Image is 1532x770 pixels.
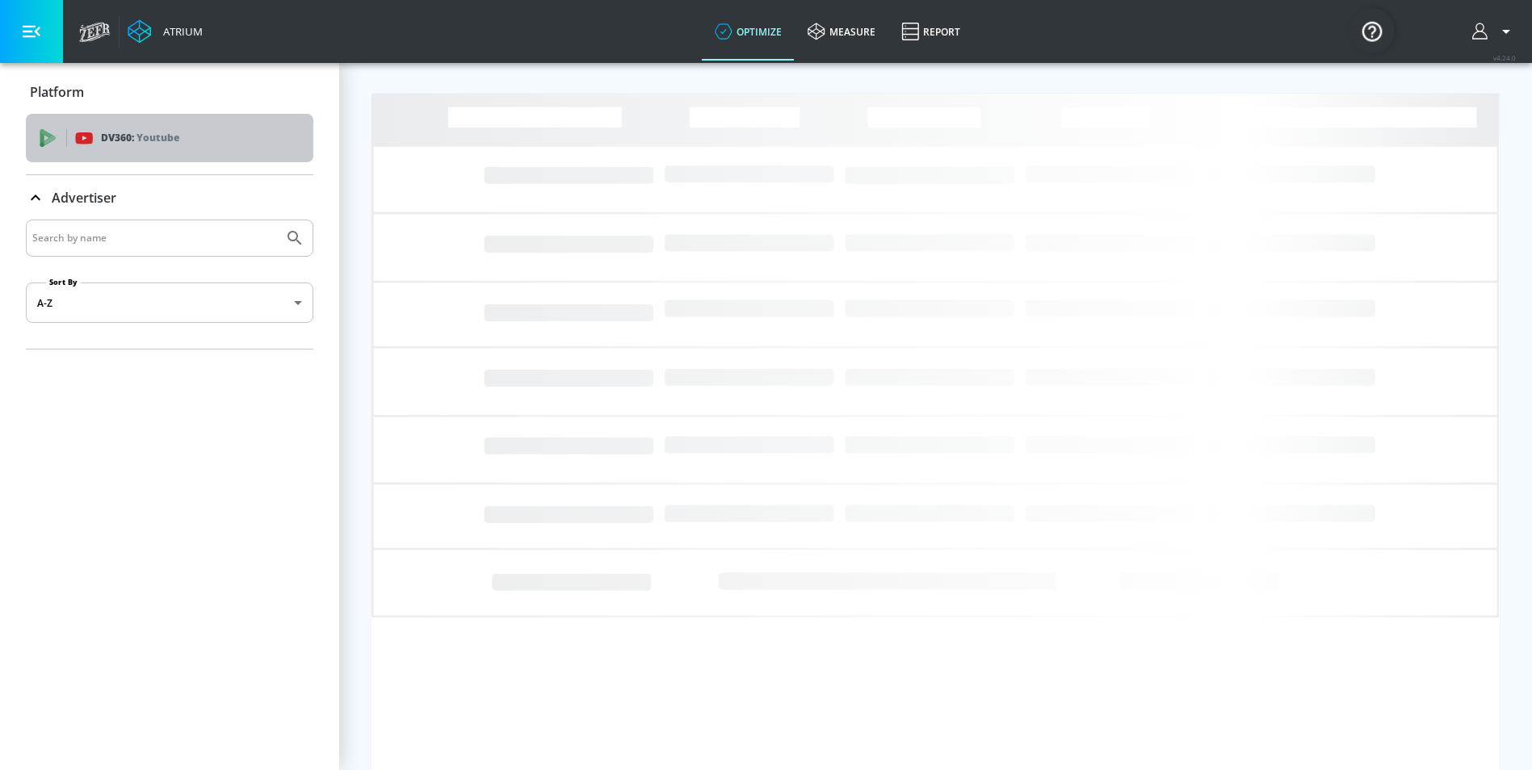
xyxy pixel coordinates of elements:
[128,19,203,44] a: Atrium
[888,2,973,61] a: Report
[52,189,116,207] p: Advertiser
[702,2,795,61] a: optimize
[26,220,313,349] div: Advertiser
[46,277,81,287] label: Sort By
[1493,53,1516,62] span: v 4.24.0
[157,24,203,39] div: Atrium
[26,175,313,220] div: Advertiser
[26,282,313,323] div: A-Z
[26,336,313,349] nav: list of Advertiser
[1349,8,1395,53] button: Open Resource Center
[32,228,277,249] input: Search by name
[101,129,179,147] p: DV360:
[26,114,313,162] div: DV360: Youtube
[30,83,84,101] p: Platform
[26,69,313,115] div: Platform
[136,129,179,146] p: Youtube
[795,2,888,61] a: measure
